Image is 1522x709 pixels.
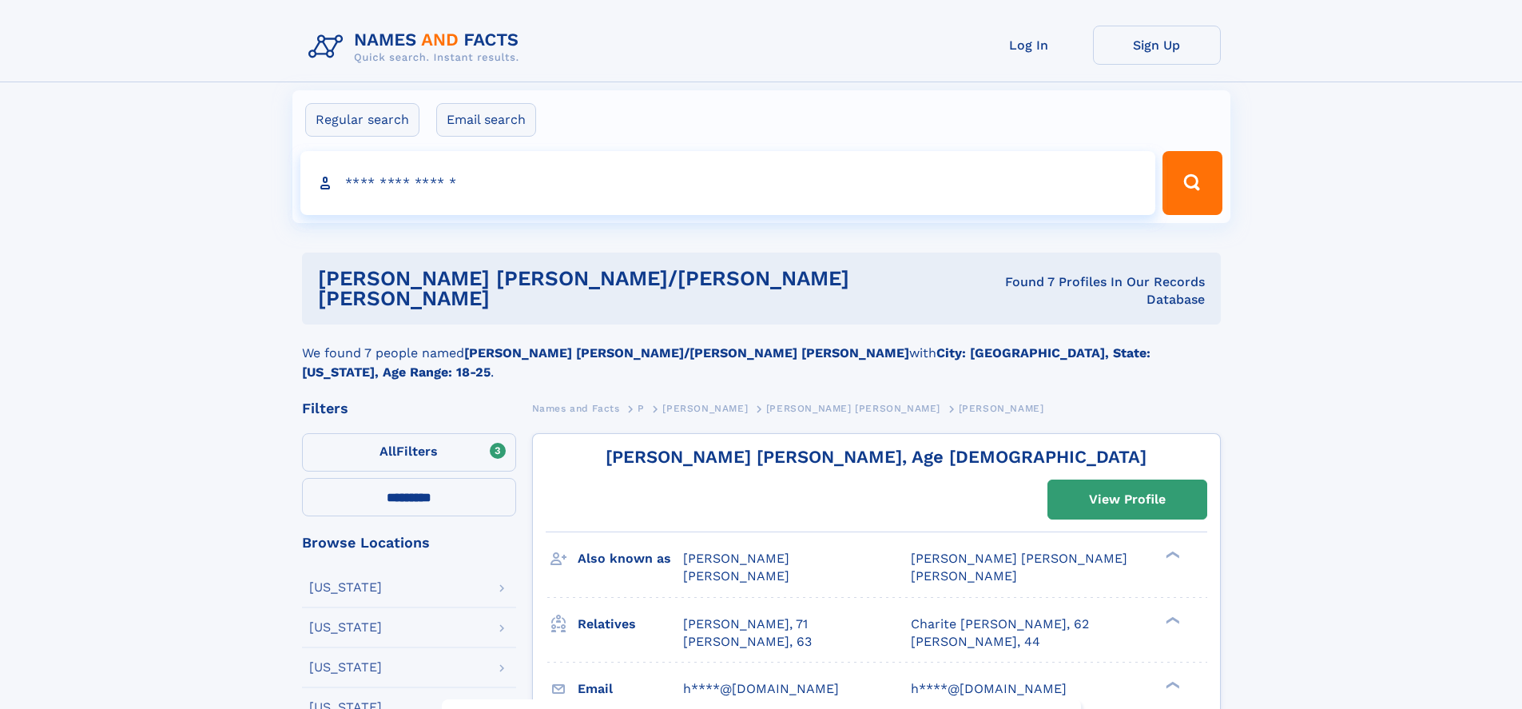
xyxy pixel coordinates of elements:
[302,325,1221,382] div: We found 7 people named with .
[683,615,808,633] a: [PERSON_NAME], 71
[606,447,1146,467] a: [PERSON_NAME] [PERSON_NAME], Age [DEMOGRAPHIC_DATA]
[302,433,516,472] label: Filters
[436,103,536,137] label: Email search
[911,551,1127,566] span: [PERSON_NAME] [PERSON_NAME]
[302,401,516,416] div: Filters
[464,345,909,360] b: [PERSON_NAME] [PERSON_NAME]/[PERSON_NAME] [PERSON_NAME]
[302,536,516,550] div: Browse Locations
[318,269,966,309] h1: [PERSON_NAME] [PERSON_NAME]/[PERSON_NAME] [PERSON_NAME]
[1162,550,1181,560] div: ❯
[1093,26,1221,65] a: Sign Up
[638,403,645,414] span: P
[965,273,1204,309] div: Found 7 Profiles In Our Records Database
[1162,679,1181,690] div: ❯
[1089,481,1166,518] div: View Profile
[683,551,789,566] span: [PERSON_NAME]
[309,621,382,634] div: [US_STATE]
[309,661,382,674] div: [US_STATE]
[638,398,645,418] a: P
[683,633,812,651] a: [PERSON_NAME], 63
[911,633,1040,651] a: [PERSON_NAME], 44
[300,151,1156,215] input: search input
[662,398,748,418] a: [PERSON_NAME]
[309,581,382,594] div: [US_STATE]
[302,345,1150,380] b: City: [GEOGRAPHIC_DATA], State: [US_STATE], Age Range: 18-25
[532,398,620,418] a: Names and Facts
[1162,615,1181,625] div: ❯
[683,568,789,584] span: [PERSON_NAME]
[959,403,1044,414] span: [PERSON_NAME]
[380,444,396,459] span: All
[911,568,1017,584] span: [PERSON_NAME]
[1162,151,1222,215] button: Search Button
[1048,480,1206,519] a: View Profile
[302,26,532,69] img: Logo Names and Facts
[662,403,748,414] span: [PERSON_NAME]
[766,398,940,418] a: [PERSON_NAME] [PERSON_NAME]
[305,103,419,137] label: Regular search
[766,403,940,414] span: [PERSON_NAME] [PERSON_NAME]
[911,615,1089,633] a: Charite [PERSON_NAME], 62
[965,26,1093,65] a: Log In
[578,675,683,703] h3: Email
[578,611,683,638] h3: Relatives
[578,545,683,572] h3: Also known as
